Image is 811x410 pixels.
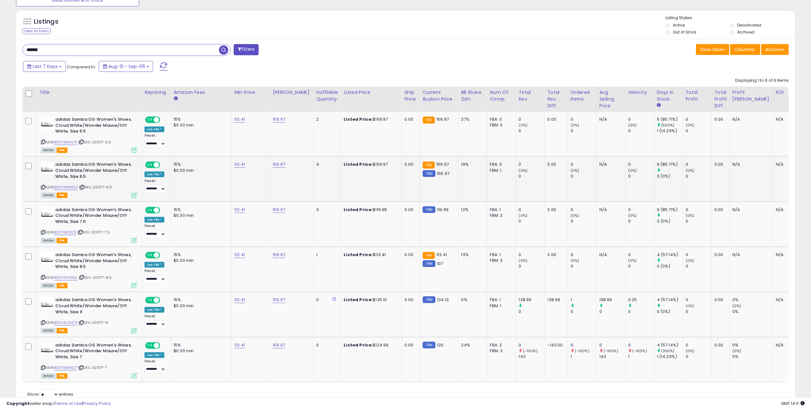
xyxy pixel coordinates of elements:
[174,342,227,348] div: 15%
[144,126,164,132] div: Low. FBA *
[33,63,58,70] span: Last 7 Days
[686,117,712,122] div: 0
[657,173,683,179] div: 0 (0%)
[437,171,449,177] span: 155.97
[174,168,227,173] div: $0.30 min
[714,162,725,167] div: 0.00
[547,162,563,167] div: 0.00
[34,17,58,26] h5: Listings
[41,207,54,220] img: 31kGYI7rgGL._SL40_.jpg
[519,252,544,258] div: 0
[146,207,154,213] span: ON
[666,15,795,21] p: Listing States:
[55,252,133,271] b: adidas Samba OG Women's Shoes, Cloud White/Wonder Mauve/Off White, Size 8.5
[55,342,133,362] b: adidas Samba OG Women's Shoes, Cloud White/Wonder Mauve/Off White, Size 7
[686,263,712,269] div: 0
[174,122,227,128] div: $0.30 min
[41,238,56,243] span: All listings currently available for purchase on Amazon
[273,252,285,258] a: 159.97
[547,89,565,109] div: Total Rev. Diff.
[273,207,285,213] a: 159.97
[628,252,654,258] div: 0
[316,207,336,213] div: 3
[547,297,563,303] div: 138.99
[519,207,544,213] div: 0
[344,89,399,96] div: Listed Price
[41,207,137,242] div: ASIN:
[575,348,589,353] small: (-100%)
[159,343,169,348] span: OFF
[41,162,54,174] img: 31kGYI7rgGL._SL40_.jpg
[41,297,54,310] img: 31kGYI7rgGL._SL40_.jpg
[41,252,54,265] img: 31kGYI7rgGL._SL40_.jpg
[628,258,637,263] small: (0%)
[696,44,729,55] button: Save View
[628,218,654,224] div: 0
[776,89,799,96] div: ROI
[57,328,67,333] span: FBA
[657,162,683,167] div: 6 (85.71%)
[404,342,415,348] div: 0.00
[776,342,797,348] div: N/A
[490,162,511,167] div: FBA: 0
[673,22,685,28] label: Active
[55,207,133,226] b: adidas Samba OG Women's Shoes, Cloud White/Wonder Mauve/Off White, Size 7.5
[571,117,597,122] div: 0
[344,116,373,122] b: Listed Price:
[436,116,449,122] span: 159.97
[732,303,741,308] small: (0%)
[344,207,373,213] b: Listed Price:
[519,342,544,348] div: 0
[686,173,712,179] div: 0
[571,89,594,102] div: Ordered Items
[519,168,527,173] small: (0%)
[628,213,637,218] small: (0%)
[54,320,77,325] a: B0DV5LSHCR
[344,252,373,258] b: Listed Price:
[661,123,675,128] small: (500%)
[22,28,51,34] div: Clear All Filters
[686,309,712,315] div: 0
[234,297,245,303] a: 113.41
[273,89,311,96] div: [PERSON_NAME]
[344,342,397,348] div: $124.99
[686,258,695,263] small: (0%)
[519,258,527,263] small: (0%)
[174,297,227,303] div: 15%
[686,168,695,173] small: (0%)
[571,162,597,167] div: 0
[423,260,435,267] small: FBM
[714,342,725,348] div: 0.00
[490,207,511,213] div: FBA: 1
[599,162,620,167] div: N/A
[657,252,683,258] div: 4 (57.14%)
[519,117,544,122] div: 0
[79,185,112,190] span: | SKU: JI2677-6.5
[404,207,415,213] div: 0.00
[437,207,448,213] span: 119.99
[732,117,768,122] div: N/A
[316,342,336,348] div: 0
[78,320,108,325] span: | SKU: JI2677-9
[77,230,110,235] span: | SKU: JI2677-7.5
[571,252,597,258] div: 0
[732,348,741,353] small: (0%)
[404,89,417,102] div: Ship Price
[571,207,597,213] div: 0
[404,117,415,122] div: 0.00
[174,213,227,218] div: $0.30 min
[234,342,245,348] a: 113.41
[571,309,597,315] div: 0
[657,218,683,224] div: 0 (0%)
[714,89,727,109] div: Total Profit Diff.
[423,117,434,124] small: FBA
[234,252,245,258] a: 113.41
[234,89,267,96] div: Min Price
[599,207,620,213] div: N/A
[735,78,789,84] div: Displaying 1 to 6 of 6 items
[599,89,623,109] div: Avg Selling Price
[79,275,112,280] span: | SKU: JI2677-8.5
[404,297,415,303] div: 0.00
[423,296,435,303] small: FBM
[41,328,56,333] span: All listings currently available for purchase on Amazon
